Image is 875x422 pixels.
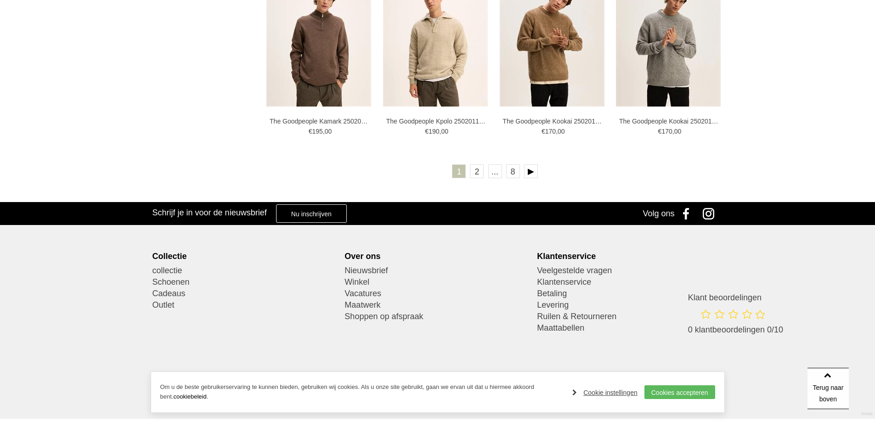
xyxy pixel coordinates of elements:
[276,204,347,223] a: Nu inschrijven
[344,276,530,288] a: Winkel
[152,251,338,261] div: Collectie
[309,128,312,135] span: €
[700,202,723,225] a: Instagram
[537,265,723,276] a: Veelgestelde vragen
[688,293,783,303] h3: Klant beoordelingen
[152,265,338,276] a: collectie
[506,164,520,178] a: 8
[674,128,682,135] span: 00
[312,128,322,135] span: 195
[173,393,206,400] a: cookiebeleid
[619,117,720,125] a: The Goodpeople Kookai 25020130 Truien
[861,408,873,420] a: Divide
[502,117,604,125] a: The Goodpeople Kookai 25020130 Truien
[537,311,723,322] a: Ruilen & Retourneren
[688,325,783,334] span: 0 klantbeoordelingen 0/10
[152,299,338,311] a: Outlet
[344,251,530,261] div: Over ons
[537,276,723,288] a: Klantenservice
[152,276,338,288] a: Schoenen
[537,251,723,261] div: Klantenservice
[452,164,466,178] a: 1
[556,128,558,135] span: ,
[323,128,325,135] span: ,
[270,117,371,125] a: The Goodpeople Kamark 25020103 Truien
[807,368,849,409] a: Terug naar boven
[488,164,502,178] span: ...
[672,128,674,135] span: ,
[439,128,441,135] span: ,
[644,385,715,399] a: Cookies accepteren
[542,128,545,135] span: €
[152,288,338,299] a: Cadeaus
[537,322,723,334] a: Maattabellen
[572,386,638,399] a: Cookie instellingen
[661,128,672,135] span: 170
[344,288,530,299] a: Vacatures
[425,128,429,135] span: €
[658,128,662,135] span: €
[325,128,332,135] span: 00
[688,293,783,344] a: Klant beoordelingen 0 klantbeoordelingen 0/10
[537,288,723,299] a: Betaling
[558,128,565,135] span: 00
[677,202,700,225] a: Facebook
[344,265,530,276] a: Nieuwsbrief
[386,117,487,125] a: The Goodpeople Kpolo 25020118 Truien
[152,208,267,218] h3: Schrijf je in voor de nieuwsbrief
[545,128,556,135] span: 170
[470,164,484,178] a: 2
[643,202,674,225] div: Volg ons
[537,299,723,311] a: Levering
[344,299,530,311] a: Maatwerk
[429,128,439,135] span: 190
[344,311,530,322] a: Shoppen op afspraak
[441,128,448,135] span: 00
[160,383,564,402] p: Om u de beste gebruikerservaring te kunnen bieden, gebruiken wij cookies. Als u onze site gebruik...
